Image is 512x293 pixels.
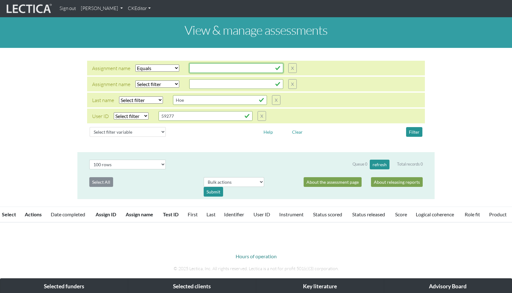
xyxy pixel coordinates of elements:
[353,160,423,169] div: Queue 0 Total records 0
[57,3,78,15] a: Sign out
[288,63,297,73] button: X
[371,177,423,187] a: About releasing reports
[253,211,270,217] a: User ID
[92,112,109,120] div: User ID
[279,211,304,217] a: Instrument
[489,211,507,217] a: Product
[261,128,276,134] a: Help
[288,79,297,89] button: X
[188,211,198,217] a: First
[352,211,385,217] a: Status released
[159,207,184,223] th: Test ID
[92,207,122,223] th: Assign ID
[78,3,125,15] a: [PERSON_NAME]
[289,127,306,137] button: Clear
[370,160,389,169] button: refresh
[206,211,216,217] a: Last
[92,64,130,72] div: Assignment name
[224,211,244,217] a: Identifier
[125,3,153,15] a: CKEditor
[395,211,407,217] a: Score
[122,207,159,223] th: Assign name
[92,96,114,104] div: Last name
[304,177,362,187] a: About the assessment page
[82,265,430,272] p: © 2025 Lectica, Inc. All rights reserved. Lectica is a not for profit 501(c)(3) corporation.
[261,127,276,137] button: Help
[51,211,85,217] a: Date completed
[204,187,223,197] div: Submit
[272,95,280,105] button: X
[416,211,454,217] a: Logical coherence
[465,211,480,217] a: Role fit
[406,127,422,137] button: Filter
[89,177,113,187] button: Select All
[21,207,47,223] th: Actions
[5,3,52,15] img: lecticalive
[236,253,277,259] a: Hours of operation
[258,111,266,121] button: X
[313,211,342,217] a: Status scored
[92,80,130,88] div: Assignment name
